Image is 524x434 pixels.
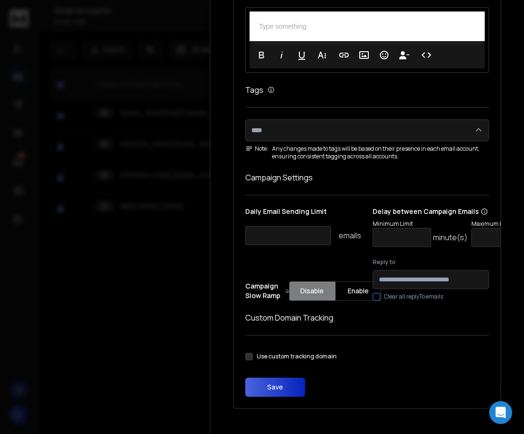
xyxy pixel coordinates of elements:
button: Bold (⌘B) [252,45,271,65]
p: emails [339,230,361,241]
button: Enable [335,281,381,300]
button: Underline (⌘U) [293,45,311,65]
h1: Tags [245,84,263,96]
span: Note: [245,145,268,153]
button: Insert Unsubscribe Link [395,45,413,65]
button: Disable [289,281,335,300]
button: Emoticons [375,45,393,65]
button: Insert Link (⌘K) [335,45,353,65]
h1: Campaign Settings [245,172,489,183]
label: Use custom tracking domain [257,353,337,360]
h1: Custom Domain Tracking [245,312,489,323]
button: Insert Image (⌘P) [355,45,373,65]
p: Minimum Limit [373,220,467,228]
label: Reply to [373,258,489,266]
div: Any changes made to tags will be based on their presence in each email account, ensuring consiste... [245,145,489,160]
div: Open Intercom Messenger [489,401,512,424]
p: Campaign Slow Ramp [245,281,289,300]
p: minute(s) [433,232,467,243]
button: More Text [313,45,331,65]
label: Clear all replyTo emails [384,293,443,300]
button: Code View [417,45,435,65]
button: Italic (⌘I) [273,45,291,65]
button: Save [245,378,305,397]
p: Daily Email Sending Limit [245,207,362,220]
